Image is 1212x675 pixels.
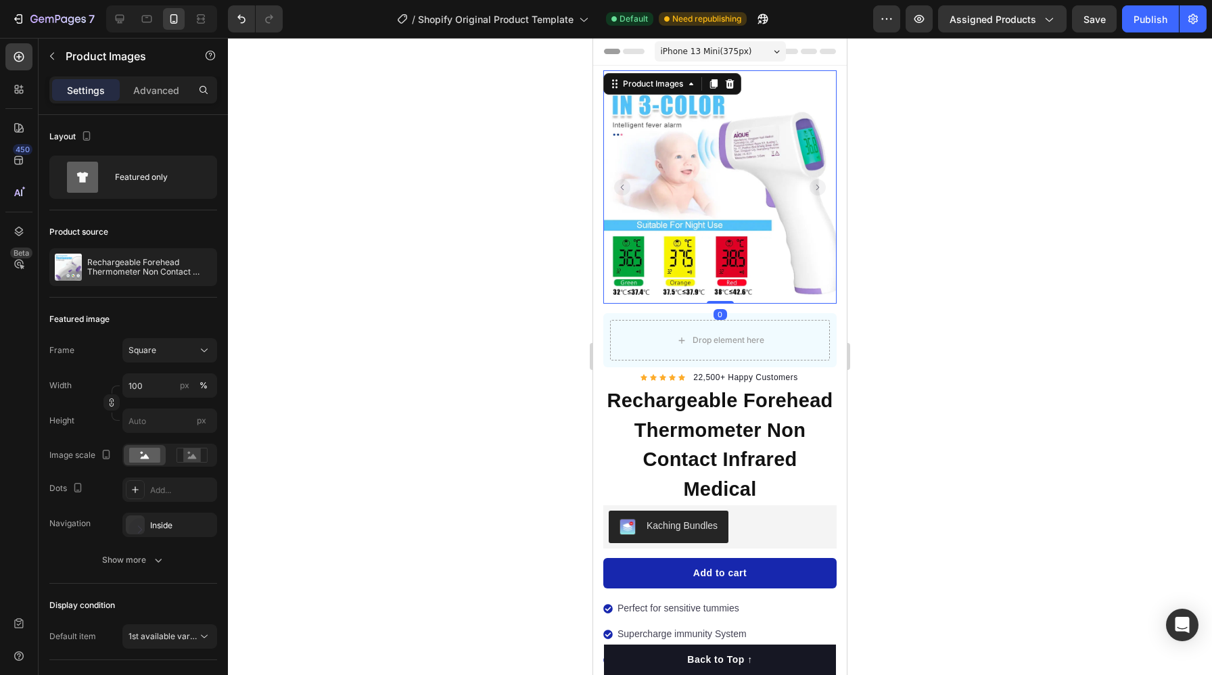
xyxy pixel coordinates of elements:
div: Undo/Redo [228,5,283,32]
button: Square [122,338,217,363]
div: Dots [49,480,86,498]
span: / [412,12,415,26]
button: Show more [49,548,217,572]
div: Featured only [115,162,197,193]
div: Featured image [49,313,110,325]
p: Advanced [133,83,179,97]
div: Open Intercom Messenger [1166,609,1198,641]
div: 450 [13,144,32,155]
label: Height [49,415,74,427]
button: px [195,377,212,394]
div: Show more [102,553,165,567]
span: Need republishing [672,13,741,25]
div: Publish [1134,12,1167,26]
button: Save [1072,5,1117,32]
div: Product source [49,226,108,238]
div: Display condition [49,599,115,611]
div: Add... [150,484,214,496]
span: Assigned Products [950,12,1036,26]
div: Inside [150,519,214,532]
span: 1st available variant [129,631,204,641]
label: Width [49,379,72,392]
img: product feature img [55,254,82,281]
input: px% [122,373,217,398]
button: Publish [1122,5,1179,32]
span: Square [129,344,156,356]
button: % [177,377,193,394]
iframe: Design area [593,38,847,675]
span: Shopify Original Product Template [418,12,574,26]
span: Save [1083,14,1106,25]
p: Product Images [66,48,181,64]
div: px [180,379,189,392]
button: 7 [5,5,101,32]
input: px [122,409,217,433]
label: Frame [49,344,74,356]
div: Image scale [49,446,114,465]
div: Default item [49,630,96,643]
p: Rechargeable Forehead Thermometer Non Contact Infrared Medical [87,258,212,277]
div: Beta [10,248,32,258]
p: 7 [89,11,95,27]
div: Navigation [49,517,91,530]
div: % [200,379,208,392]
div: Layout [49,128,95,146]
button: 1st available variant [122,624,217,649]
button: Assigned Products [938,5,1067,32]
span: Default [620,13,648,25]
span: px [197,415,206,425]
p: Settings [67,83,105,97]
